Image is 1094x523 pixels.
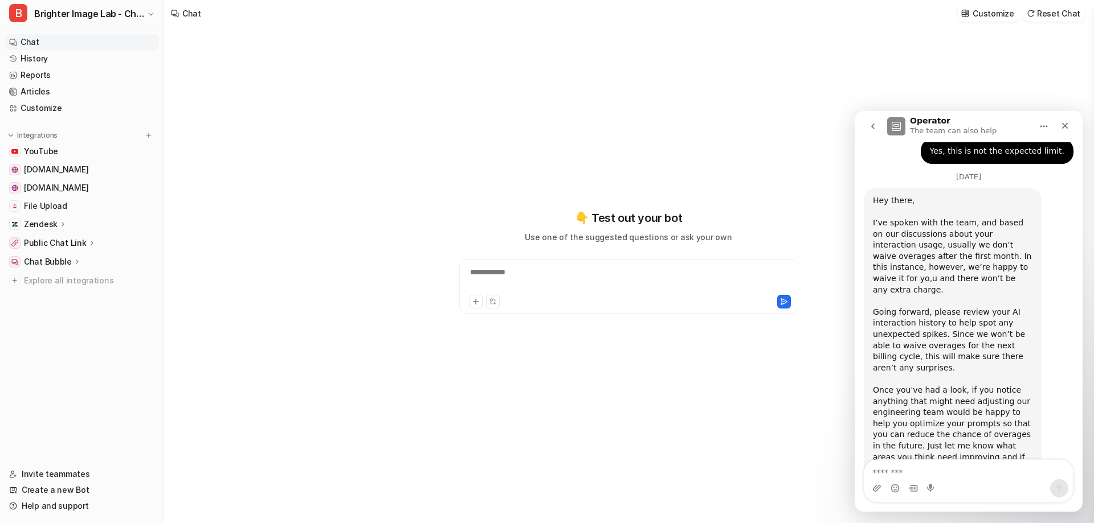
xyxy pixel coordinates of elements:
a: YouTubeYouTube [5,143,159,159]
p: 👇 Test out your bot [575,209,682,227]
iframe: Intercom live chat [855,111,1083,512]
img: Zendesk [11,221,18,228]
p: Zendesk [24,219,58,230]
p: Customize [973,7,1014,19]
a: Explore all integrations [5,273,159,289]
span: [DOMAIN_NAME] [24,164,88,175]
a: Reports [5,67,159,83]
img: brighterimagelab.com [11,166,18,173]
a: shop.brighterimagelab.com[DOMAIN_NAME] [5,180,159,196]
p: Public Chat Link [24,237,87,249]
img: customize [961,9,969,18]
p: Chat Bubble [24,256,72,267]
a: Help and support [5,498,159,514]
a: Customize [5,100,159,116]
img: File Upload [11,203,18,209]
button: Reset Chat [1023,5,1085,22]
span: Brighter Image Lab - Chat [34,6,144,22]
a: Chat [5,34,159,50]
a: History [5,51,159,67]
span: Explore all integrations [24,271,154,290]
p: Use one of the suggested questions or ask your own [525,231,732,243]
img: reset [1027,9,1035,18]
button: Emoji picker [36,373,45,382]
p: Integrations [17,131,58,140]
img: explore all integrations [9,275,21,286]
span: YouTube [24,146,58,157]
div: Chat [182,7,201,19]
img: menu_add.svg [145,131,153,139]
button: Gif picker [54,373,63,382]
a: File UploadFile Upload [5,198,159,214]
div: Hey there, I’ve spoken with the team, and based on our discussions about your interaction usage, ... [18,84,178,397]
button: Send a message… [195,368,214,386]
textarea: Message… [10,349,218,368]
a: Invite teammates [5,466,159,482]
button: Start recording [72,373,81,382]
span: B [9,4,27,22]
div: eesel says… [9,77,219,429]
img: Public Chat Link [11,240,18,246]
img: shop.brighterimagelab.com [11,184,18,191]
img: expand menu [7,131,15,139]
button: Customize [958,5,1018,22]
a: Create a new Bot [5,482,159,498]
img: Chat Bubble [11,258,18,265]
span: [DOMAIN_NAME] [24,182,88,193]
img: YouTube [11,148,18,155]
button: Upload attachment [18,373,27,382]
a: brighterimagelab.com[DOMAIN_NAME] [5,162,159,178]
a: Articles [5,84,159,100]
div: Hey there,I’ve spoken with the team, and based on our discussions about your interaction usage, u... [9,77,187,403]
button: Integrations [5,130,61,141]
span: File Upload [24,200,67,212]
